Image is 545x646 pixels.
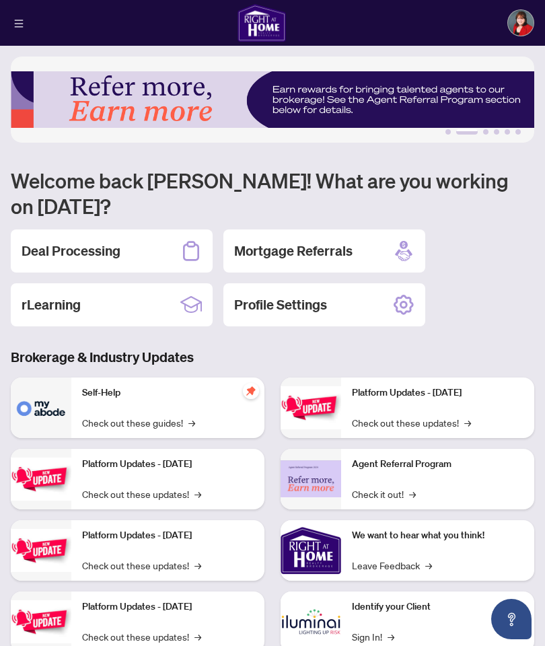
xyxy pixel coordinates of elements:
[11,168,534,219] h1: Welcome back [PERSON_NAME]! What are you working on [DATE]?
[352,528,523,543] p: We want to hear what you think!
[352,487,416,501] a: Check it out!→
[82,528,254,543] p: Platform Updates - [DATE]
[82,415,195,430] a: Check out these guides!→
[11,458,71,500] img: Platform Updates - September 16, 2025
[243,383,259,399] span: pushpin
[483,129,488,135] button: 3
[515,129,521,135] button: 6
[11,378,71,438] img: Self-Help
[194,487,201,501] span: →
[11,57,534,143] img: Slide 1
[491,599,532,639] button: Open asap
[352,386,523,400] p: Platform Updates - [DATE]
[82,558,201,573] a: Check out these updates!→
[188,415,195,430] span: →
[82,629,201,644] a: Check out these updates!→
[82,600,254,614] p: Platform Updates - [DATE]
[352,415,471,430] a: Check out these updates!→
[352,558,432,573] a: Leave Feedback→
[352,629,394,644] a: Sign In!→
[464,415,471,430] span: →
[494,129,499,135] button: 4
[194,558,201,573] span: →
[82,457,254,472] p: Platform Updates - [DATE]
[11,600,71,643] img: Platform Updates - July 8, 2025
[352,600,523,614] p: Identify your Client
[505,129,510,135] button: 5
[281,386,341,429] img: Platform Updates - June 23, 2025
[445,129,451,135] button: 1
[508,10,534,36] img: Profile Icon
[82,487,201,501] a: Check out these updates!→
[238,4,286,42] img: logo
[456,129,478,135] button: 2
[425,558,432,573] span: →
[14,19,24,28] span: menu
[22,242,120,260] h2: Deal Processing
[234,242,353,260] h2: Mortgage Referrals
[194,629,201,644] span: →
[388,629,394,644] span: →
[234,295,327,314] h2: Profile Settings
[352,457,523,472] p: Agent Referral Program
[281,520,341,581] img: We want to hear what you think!
[409,487,416,501] span: →
[281,460,341,497] img: Agent Referral Program
[82,386,254,400] p: Self-Help
[11,348,534,367] h3: Brokerage & Industry Updates
[11,529,71,571] img: Platform Updates - July 21, 2025
[22,295,81,314] h2: rLearning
